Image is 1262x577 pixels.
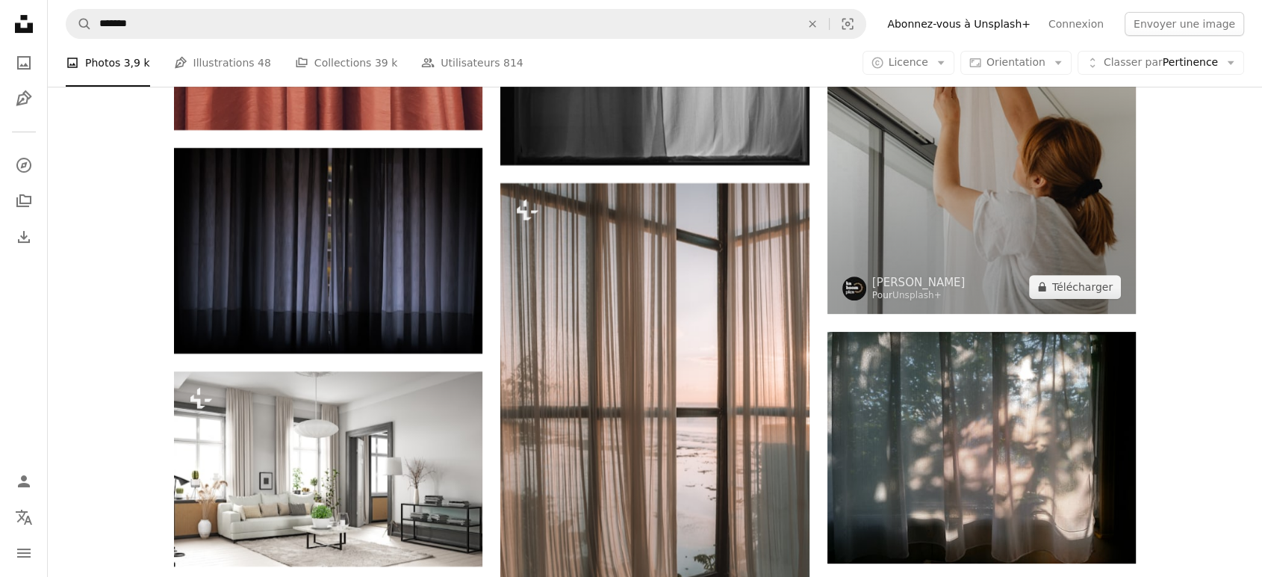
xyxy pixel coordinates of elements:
[1078,51,1244,75] button: Classer parPertinence
[9,150,39,180] a: Explorer
[66,9,866,39] form: Rechercher des visuels sur tout le site
[872,275,966,290] a: [PERSON_NAME]
[174,39,271,87] a: Illustrations 48
[9,9,39,42] a: Accueil — Unsplash
[9,538,39,568] button: Menu
[827,75,1136,88] a: Une femme accroche des rideaux à une tringle
[1125,12,1244,36] button: Envoyer une image
[258,55,271,71] span: 48
[421,39,523,87] a: Utilisateurs 814
[174,371,482,567] img: Design d’intérieur moderne. Illustration de concept 3D
[986,56,1045,68] span: Orientation
[174,148,482,354] img: rideau de fenêtre gris fermé
[66,10,92,38] button: Rechercher sur Unsplash
[872,290,966,302] div: Pour
[174,462,482,475] a: Design d’intérieur moderne. Illustration de concept 3D
[375,55,397,71] span: 39 k
[1029,275,1121,299] button: Télécharger
[842,277,866,300] img: Accéder au profil de Karolina Grabowska
[827,440,1136,454] a: Rideau de fenêtre floral blanc et gris
[9,186,39,216] a: Collections
[1104,56,1163,68] span: Classer par
[503,55,523,71] span: 814
[1039,12,1113,36] a: Connexion
[9,222,39,252] a: Historique de téléchargement
[878,12,1039,36] a: Abonnez-vous à Unsplash+
[830,10,865,38] button: Recherche de visuels
[889,56,928,68] span: Licence
[796,10,829,38] button: Effacer
[9,466,39,496] a: Connexion / S’inscrire
[892,290,942,300] a: Unsplash+
[9,502,39,532] button: Langue
[827,332,1136,564] img: Rideau de fenêtre floral blanc et gris
[1104,55,1218,70] span: Pertinence
[500,408,809,422] a: une vue d’un plan d’eau depuis une fenêtre
[960,51,1072,75] button: Orientation
[862,51,954,75] button: Licence
[295,39,397,87] a: Collections 39 k
[174,244,482,257] a: rideau de fenêtre gris fermé
[9,48,39,78] a: Photos
[9,84,39,114] a: Illustrations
